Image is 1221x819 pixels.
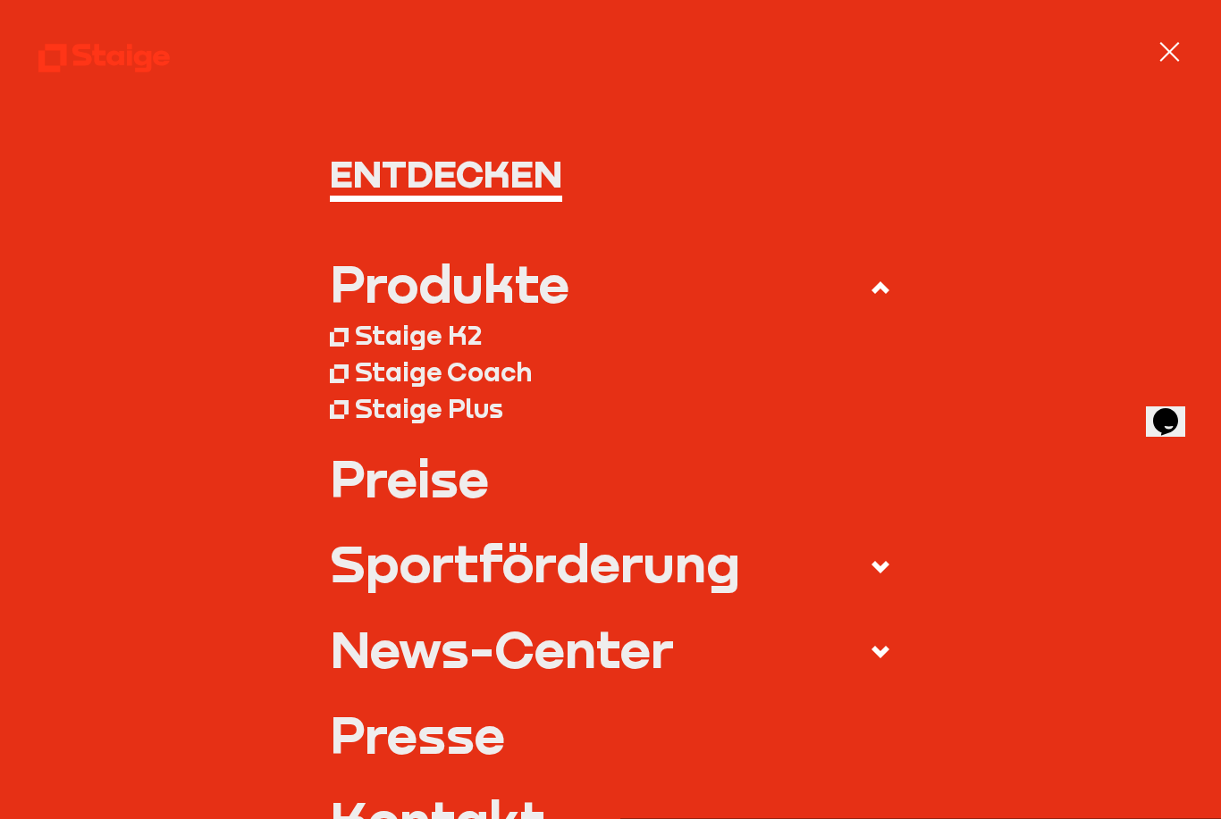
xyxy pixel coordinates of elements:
a: Preise [330,452,892,504]
a: Staige Plus [330,389,892,426]
iframe: chat widget [1146,383,1203,437]
div: Sportförderung [330,537,740,589]
div: Staige Plus [355,392,503,424]
div: Staige K2 [355,319,482,351]
div: Staige Coach [355,355,532,388]
div: Produkte [330,257,569,309]
div: News-Center [330,623,674,674]
a: Staige K2 [330,317,892,354]
a: Presse [330,708,892,760]
a: Staige Coach [330,354,892,390]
